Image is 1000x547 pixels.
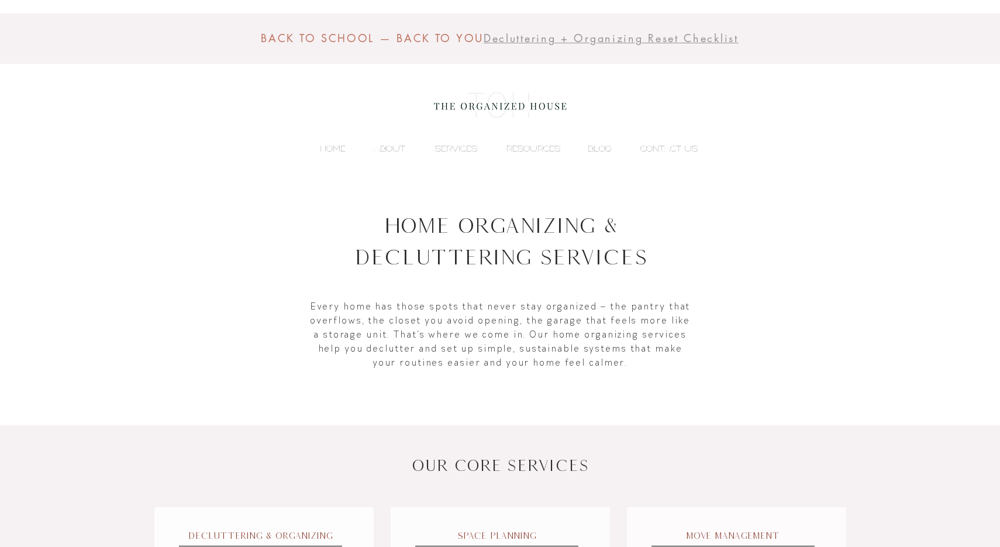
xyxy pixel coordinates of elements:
p: BLOG [582,140,618,157]
span: BACK TO SCHOOL — BACK TO YOU [261,31,484,45]
a: Decluttering & Organizing [179,526,342,546]
h1: Home Organizing & Decluttering Services [295,209,707,273]
a: HOME [297,140,351,157]
p: RESOURCES [501,140,566,157]
span: Decluttering + Organizing Reset Checklist [484,31,739,45]
a: SERVICES [411,140,483,157]
a: BLOG [566,140,618,157]
a: Decluttering + Organizing Reset Checklist [484,32,739,45]
span: SPACE PLANNING [457,531,536,541]
p: CONTACT US [635,140,704,157]
p: Every home has those spots that never stay organized — the pantry that overflows, the closet you ... [307,299,694,369]
a: MOVE MANAGEMENT [651,526,815,546]
nav: Site [297,140,704,157]
p: HOME [314,140,351,157]
a: SPACE PLANNING [415,526,578,546]
span: MOVE MANAGEMENT [686,531,780,541]
p: SERVICES [429,140,483,157]
img: the organized house [429,82,572,129]
a: RESOURCES [483,140,566,157]
p: ABOUT [368,140,411,157]
span: Decluttering & Organizing [188,531,333,541]
a: ABOUT [351,140,411,157]
h2: OUR CORE SERVICES [214,455,787,477]
a: CONTACT US [618,140,704,157]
